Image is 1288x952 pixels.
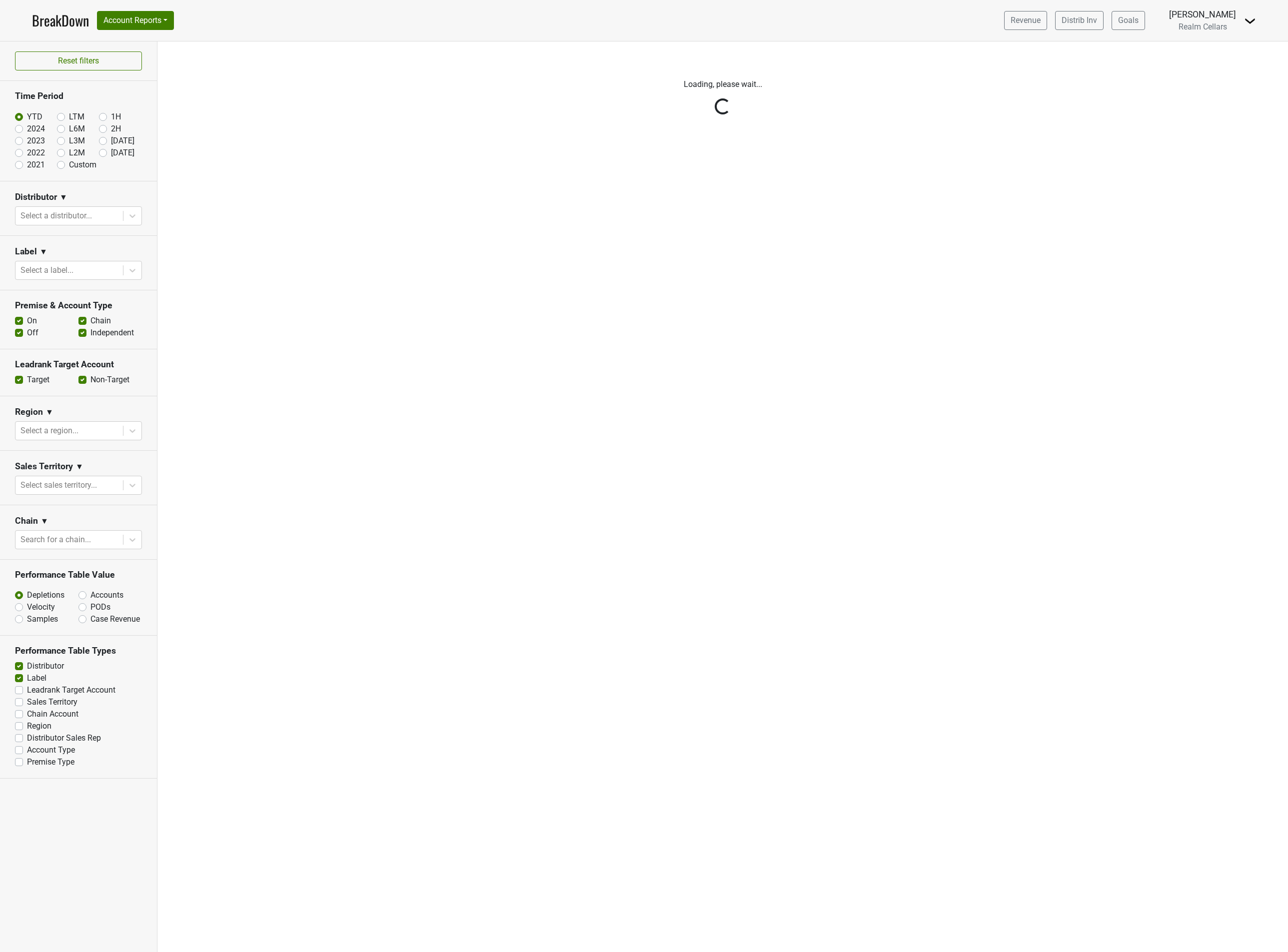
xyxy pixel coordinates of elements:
[1004,11,1047,30] a: Revenue
[32,10,89,31] a: BreakDown
[97,11,174,30] button: Account Reports
[1179,22,1227,31] span: Realm Cellars
[445,78,1000,90] p: Loading, please wait...
[1244,15,1256,27] img: Dropdown Menu
[1169,8,1236,21] div: [PERSON_NAME]
[1055,11,1104,30] a: Distrib Inv
[1112,11,1145,30] a: Goals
